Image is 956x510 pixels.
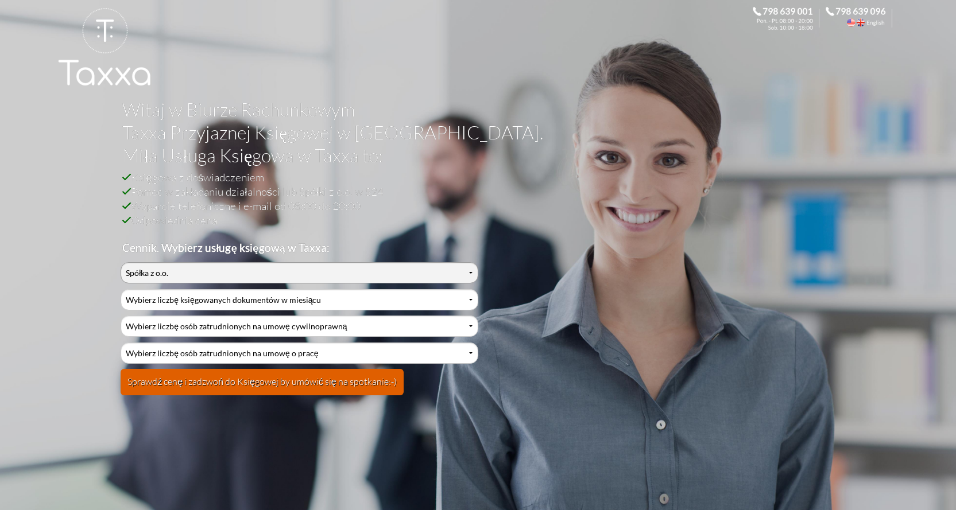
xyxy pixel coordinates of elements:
div: Zadzwoń do Księgowej. 798 639 001 [753,7,826,30]
h1: Witaj w Biurze Rachunkowym Taxxa Przyjaznej Księgowej w [GEOGRAPHIC_DATA]. Miła Usługa Księgowa w... [122,98,823,170]
b: Cennik. Wybierz usługę księgową w Taxxa: [122,241,330,254]
button: Sprawdź cenę i zadzwoń do Księgowej by umówić się na spotkanie:-) [121,369,404,395]
div: Cennik Usług Księgowych Przyjaznej Księgowej w Biurze Rachunkowym Taxxa [121,262,478,403]
h2: Księgowa z doświadczeniem Pomoc w zakładaniu działalności lub Spółki z o.o. w S24 Wsparcie telefo... [122,170,823,255]
div: Call the Accountant. 798 639 096 [826,7,899,30]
